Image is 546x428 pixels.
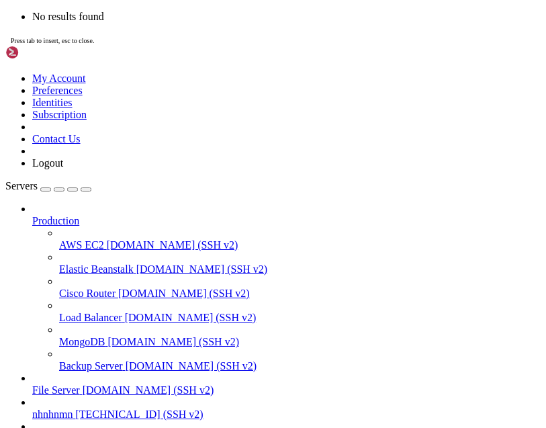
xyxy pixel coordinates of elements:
[32,372,541,396] li: File Server [DOMAIN_NAME] (SSH v2)
[59,263,541,275] a: Elastic Beanstalk [DOMAIN_NAME] (SSH v2)
[5,25,538,34] x-row: * Documentation: [URL][DOMAIN_NAME]
[83,384,214,396] span: [DOMAIN_NAME] (SSH v2)
[5,44,538,53] x-row: * Support: [URL][DOMAIN_NAME]
[32,215,541,227] a: Production
[59,312,122,323] span: Load Balancer
[5,140,538,149] x-row: root@stoic-wing:~# ulimit -n 40
[32,11,541,23] li: No results found
[32,409,73,420] span: nhnhnmn
[118,288,250,299] span: [DOMAIN_NAME] (SSH v2)
[136,263,268,275] span: [DOMAIN_NAME] (SSH v2)
[5,34,538,44] x-row: * Management: [URL][DOMAIN_NAME]
[59,288,116,299] span: Cisco Router
[11,37,94,44] span: Press tab to insert, esc to close.
[156,140,161,149] div: (31, 14)
[107,239,238,251] span: [DOMAIN_NAME] (SSH v2)
[59,336,105,347] span: MongoDB
[5,101,538,111] x-row: New release '24.04.3 LTS' available.
[59,300,541,324] li: Load Balancer [DOMAIN_NAME] (SSH v2)
[126,360,257,372] span: [DOMAIN_NAME] (SSH v2)
[59,324,541,348] li: MongoDB [DOMAIN_NAME] (SSH v2)
[125,312,257,323] span: [DOMAIN_NAME] (SSH v2)
[5,180,38,191] span: Servers
[107,336,239,347] span: [DOMAIN_NAME] (SSH v2)
[59,348,541,372] li: Backup Server [DOMAIN_NAME] (SSH v2)
[32,384,541,396] a: File Server [DOMAIN_NAME] (SSH v2)
[59,227,541,251] li: AWS EC2 [DOMAIN_NAME] (SSH v2)
[59,312,541,324] a: Load Balancer [DOMAIN_NAME] (SSH v2)
[32,97,73,108] a: Identities
[5,5,538,15] x-row: Welcome to Ubuntu 22.04.2 LTS (GNU/Linux 5.15.0-75-generic x86_64)
[59,360,541,372] a: Backup Server [DOMAIN_NAME] (SSH v2)
[32,384,80,396] span: File Server
[5,111,538,120] x-row: Run 'do-release-upgrade' to upgrade to it.
[32,109,87,120] a: Subscription
[32,73,86,84] a: My Account
[5,91,538,101] x-row: To restore this content, you can run the 'unminimize' command.
[75,409,203,420] span: [TECHNICAL_ID] (SSH v2)
[59,288,541,300] a: Cisco Router [DOMAIN_NAME] (SSH v2)
[59,336,541,348] a: MongoDB [DOMAIN_NAME] (SSH v2)
[32,85,83,96] a: Preferences
[32,215,79,226] span: Production
[59,360,123,372] span: Backup Server
[59,239,541,251] a: AWS EC2 [DOMAIN_NAME] (SSH v2)
[32,396,541,421] li: nhnhnmn [TECHNICAL_ID] (SSH v2)
[59,239,104,251] span: AWS EC2
[5,46,83,59] img: Shellngn
[5,73,538,82] x-row: not required on a system that users do not log into.
[5,63,538,73] x-row: This system has been minimized by removing packages and content that are
[59,263,134,275] span: Elastic Beanstalk
[32,133,81,144] a: Contact Us
[32,409,541,421] a: nhnhnmn [TECHNICAL_ID] (SSH v2)
[59,251,541,275] li: Elastic Beanstalk [DOMAIN_NAME] (SSH v2)
[59,275,541,300] li: Cisco Router [DOMAIN_NAME] (SSH v2)
[32,157,63,169] a: Logout
[5,180,91,191] a: Servers
[32,203,541,372] li: Production
[5,130,538,139] x-row: Last login: [DATE] from [TECHNICAL_ID]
